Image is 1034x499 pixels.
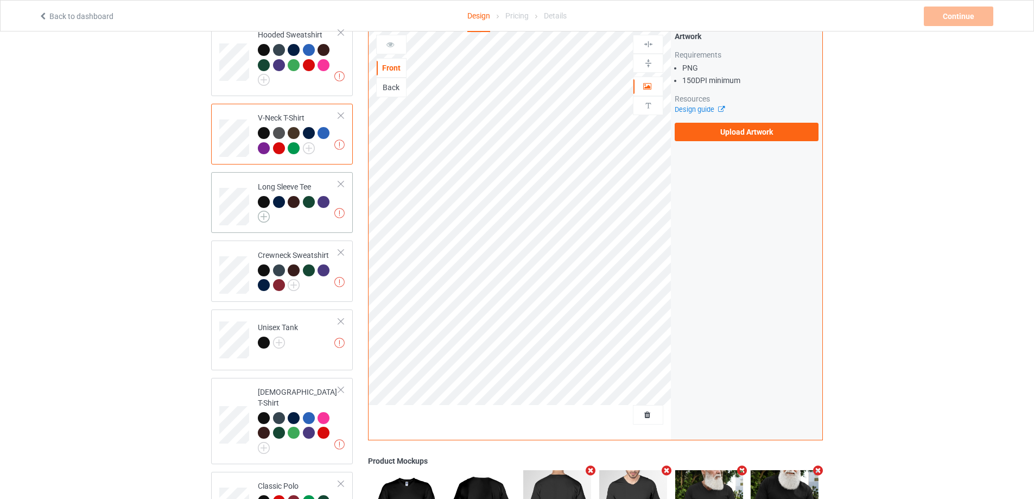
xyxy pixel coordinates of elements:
div: Resources [675,93,819,104]
i: Remove mockup [735,465,749,477]
li: 150 DPI minimum [682,75,819,86]
div: Unisex Tank [258,322,298,348]
a: Design guide [675,105,724,113]
i: Remove mockup [584,465,598,477]
img: exclamation icon [334,140,345,150]
div: Product Mockups [368,456,823,467]
div: Hooded Sweatshirt [211,21,353,96]
a: Back to dashboard [39,12,113,21]
div: Long Sleeve Tee [258,181,339,219]
i: Remove mockup [659,465,673,477]
div: V-Neck T-Shirt [211,104,353,165]
img: exclamation icon [334,277,345,287]
div: [DEMOGRAPHIC_DATA] T-Shirt [258,387,339,450]
div: Long Sleeve Tee [211,172,353,233]
div: Hooded Sweatshirt [258,29,339,82]
i: Remove mockup [811,465,825,477]
img: svg+xml;base64,PD94bWwgdmVyc2lvbj0iMS4wIiBlbmNvZGluZz0iVVRGLTgiPz4KPHN2ZyB3aWR0aD0iMjJweCIgaGVpZ2... [303,142,315,154]
label: Upload Artwork [675,123,819,141]
img: svg+xml;base64,PD94bWwgdmVyc2lvbj0iMS4wIiBlbmNvZGluZz0iVVRGLTgiPz4KPHN2ZyB3aWR0aD0iMjJweCIgaGVpZ2... [258,74,270,86]
img: svg%3E%0A [643,39,654,49]
div: Design [467,1,490,32]
img: exclamation icon [334,439,345,450]
img: exclamation icon [334,338,345,348]
img: svg+xml;base64,PD94bWwgdmVyc2lvbj0iMS4wIiBlbmNvZGluZz0iVVRGLTgiPz4KPHN2ZyB3aWR0aD0iMjJweCIgaGVpZ2... [273,337,285,349]
div: Back [377,82,406,93]
img: svg%3E%0A [643,100,654,111]
img: svg+xml;base64,PD94bWwgdmVyc2lvbj0iMS4wIiBlbmNvZGluZz0iVVRGLTgiPz4KPHN2ZyB3aWR0aD0iMjJweCIgaGVpZ2... [288,279,300,291]
div: Requirements [675,49,819,60]
img: svg+xml;base64,PD94bWwgdmVyc2lvbj0iMS4wIiBlbmNvZGluZz0iVVRGLTgiPz4KPHN2ZyB3aWR0aD0iMjJweCIgaGVpZ2... [258,211,270,223]
div: Crewneck Sweatshirt [211,241,353,301]
div: V-Neck T-Shirt [258,112,339,153]
div: Crewneck Sweatshirt [258,250,339,290]
img: exclamation icon [334,208,345,218]
img: exclamation icon [334,71,345,81]
img: svg%3E%0A [643,58,654,68]
div: Details [544,1,567,31]
div: Pricing [505,1,529,31]
div: Unisex Tank [211,309,353,370]
div: [DEMOGRAPHIC_DATA] T-Shirt [211,378,353,464]
li: PNG [682,62,819,73]
div: Artwork [675,31,819,42]
img: svg+xml;base64,PD94bWwgdmVyc2lvbj0iMS4wIiBlbmNvZGluZz0iVVRGLTgiPz4KPHN2ZyB3aWR0aD0iMjJweCIgaGVpZ2... [258,442,270,454]
div: Front [377,62,406,73]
